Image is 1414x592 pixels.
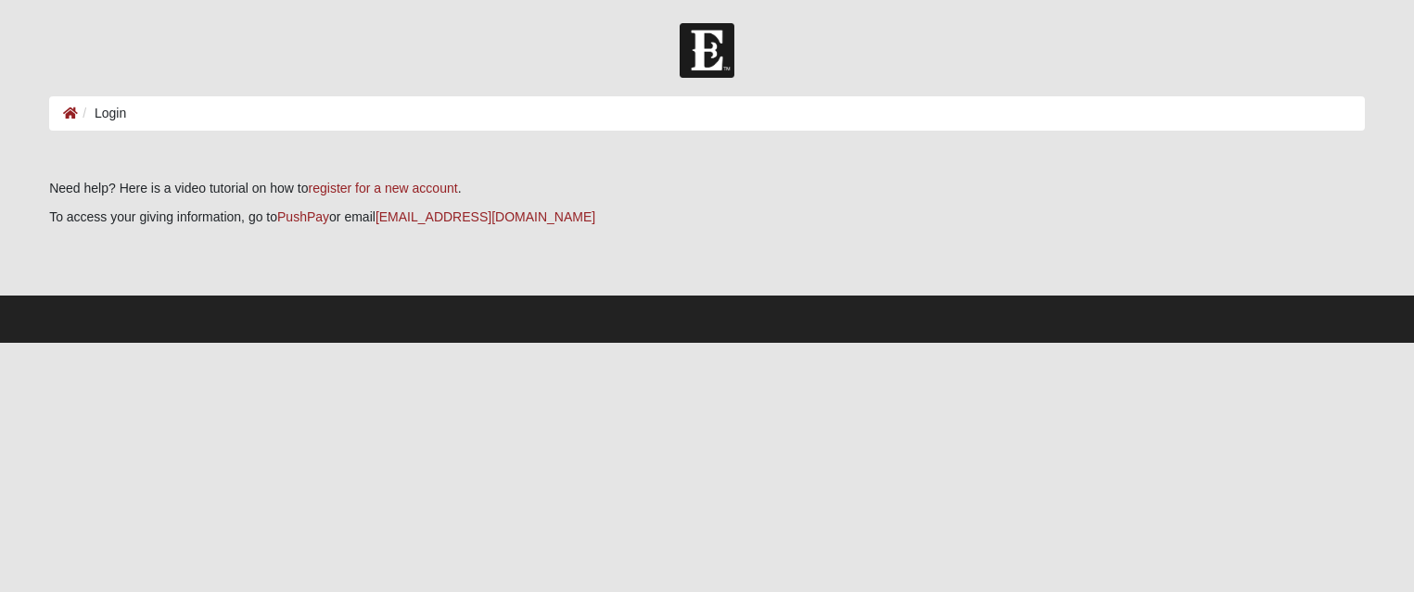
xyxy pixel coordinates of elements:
li: Login [78,104,126,123]
a: [EMAIL_ADDRESS][DOMAIN_NAME] [376,209,595,224]
p: Need help? Here is a video tutorial on how to . [49,179,1365,198]
p: To access your giving information, go to or email [49,208,1365,227]
a: PushPay [277,209,329,224]
img: Church of Eleven22 Logo [680,23,734,78]
a: register for a new account [309,181,458,195]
